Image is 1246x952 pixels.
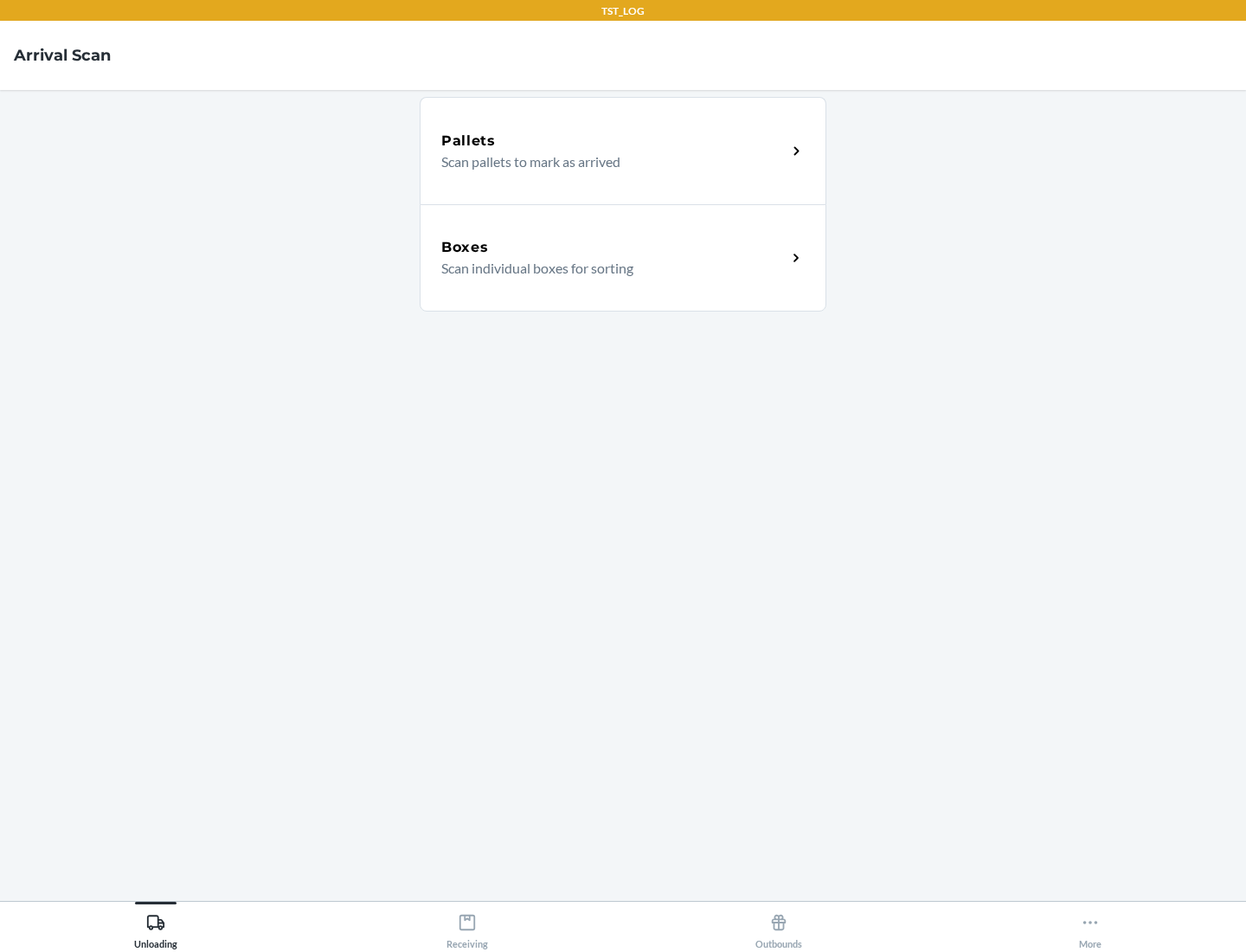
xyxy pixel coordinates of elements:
h5: Pallets [441,131,496,151]
a: PalletsScan pallets to mark as arrived [420,97,826,204]
div: More [1079,906,1101,949]
div: Outbounds [755,906,802,949]
p: Scan individual boxes for sorting [441,258,773,279]
h4: Arrival Scan [14,44,111,67]
button: Outbounds [623,902,934,949]
h5: Boxes [441,237,489,258]
button: Receiving [311,902,623,949]
p: Scan pallets to mark as arrived [441,151,773,172]
button: More [934,902,1246,949]
p: TST_LOG [601,3,645,19]
a: BoxesScan individual boxes for sorting [420,204,826,312]
div: Unloading [134,906,177,949]
div: Receiving [446,906,488,949]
